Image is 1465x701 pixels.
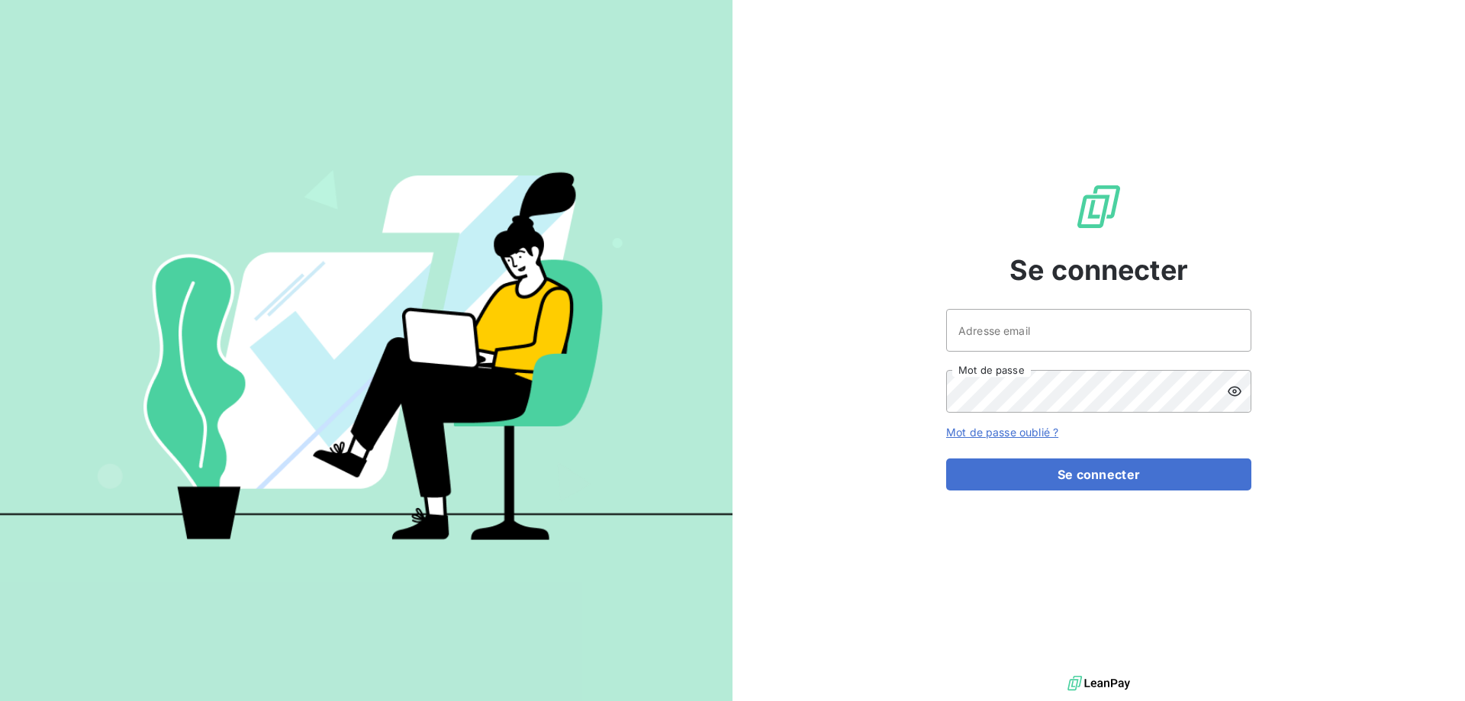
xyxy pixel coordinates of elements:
[1074,182,1123,231] img: Logo LeanPay
[946,426,1058,439] a: Mot de passe oublié ?
[946,309,1251,352] input: placeholder
[1009,249,1188,291] span: Se connecter
[1067,672,1130,695] img: logo
[946,458,1251,490] button: Se connecter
